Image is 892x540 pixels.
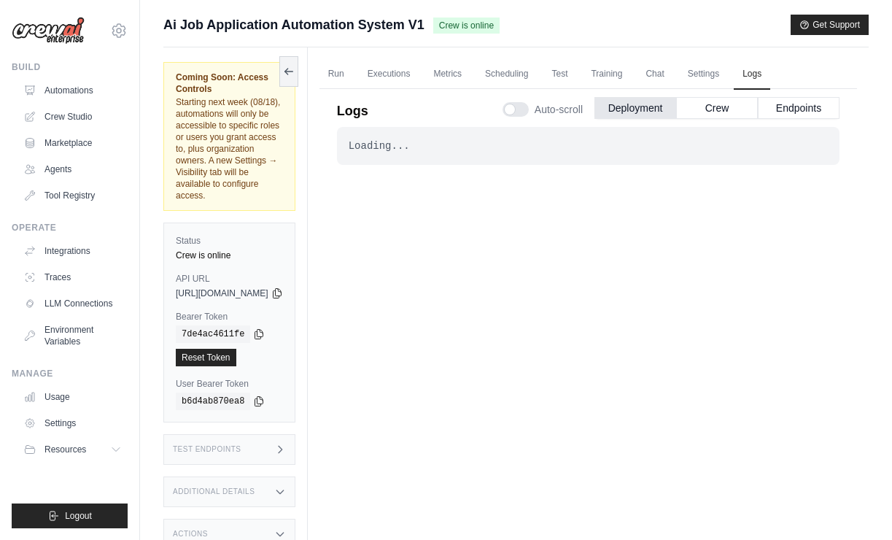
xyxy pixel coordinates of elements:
a: Crew Studio [18,105,128,128]
span: Logout [65,510,92,522]
a: Training [582,59,631,90]
a: LLM Connections [18,292,128,315]
div: Crew is online [176,250,283,261]
img: Logo [12,17,85,45]
h3: Test Endpoints [173,445,241,454]
a: Executions [359,59,419,90]
a: Test [543,59,576,90]
a: Run [319,59,353,90]
code: 7de4ac4611fe [176,325,250,343]
div: Manage [12,368,128,379]
a: Tool Registry [18,184,128,207]
div: Build [12,61,128,73]
span: Auto-scroll [535,102,583,117]
a: Usage [18,385,128,409]
span: Coming Soon: Access Controls [176,72,283,95]
h3: Actions [173,530,208,539]
p: Logs [337,101,368,121]
span: Resources [44,444,86,455]
a: Environment Variables [18,318,128,353]
a: Scheduling [476,59,537,90]
span: Crew is online [433,18,500,34]
a: Reset Token [176,349,236,366]
label: API URL [176,273,283,285]
label: User Bearer Token [176,378,283,390]
a: Integrations [18,239,128,263]
span: Ai Job Application Automation System V1 [163,15,424,35]
span: Starting next week (08/18), automations will only be accessible to specific roles or users you gr... [176,97,280,201]
label: Status [176,235,283,247]
span: [URL][DOMAIN_NAME] [176,288,268,299]
a: Settings [679,59,728,90]
button: Deployment [594,97,676,119]
a: Marketplace [18,131,128,155]
a: Traces [18,266,128,289]
code: b6d4ab870ea8 [176,393,250,410]
a: Chat [637,59,672,90]
button: Get Support [791,15,869,35]
button: Logout [12,504,128,528]
button: Crew [676,97,758,119]
a: Settings [18,412,128,435]
label: Bearer Token [176,311,283,323]
a: Automations [18,79,128,102]
button: Resources [18,438,128,461]
h3: Additional Details [173,487,255,496]
div: Loading... [349,139,828,153]
div: Operate [12,222,128,234]
a: Metrics [424,59,470,90]
a: Agents [18,158,128,181]
button: Endpoints [758,97,839,119]
a: Logs [734,59,770,90]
